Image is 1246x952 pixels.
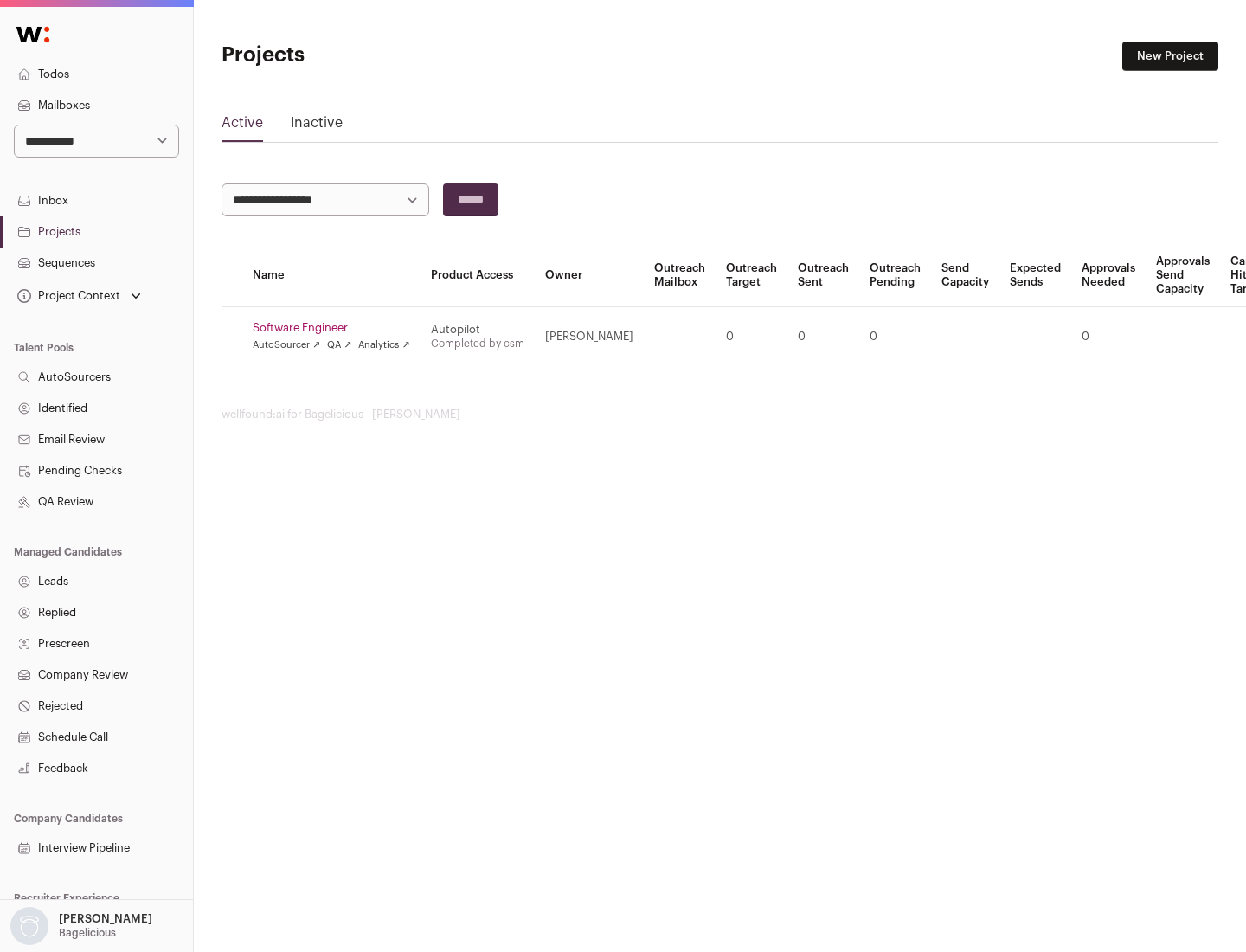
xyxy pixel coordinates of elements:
[222,113,263,140] a: Active
[14,289,120,303] div: Project Context
[431,338,524,349] a: Completed by csm
[535,307,644,367] td: [PERSON_NAME]
[1146,244,1220,307] th: Approvals Send Capacity
[59,912,152,926] p: [PERSON_NAME]
[716,307,787,367] td: 0
[1071,244,1146,307] th: Approvals Needed
[253,338,320,352] a: AutoSourcer ↗
[787,244,859,307] th: Outreach Sent
[10,907,48,945] img: nopic.png
[242,244,421,307] th: Name
[787,307,859,367] td: 0
[716,244,787,307] th: Outreach Target
[431,323,524,337] div: Autopilot
[644,244,716,307] th: Outreach Mailbox
[931,244,999,307] th: Send Capacity
[7,907,156,945] button: Open dropdown
[859,307,931,367] td: 0
[291,113,343,140] a: Inactive
[59,926,116,940] p: Bagelicious
[1071,307,1146,367] td: 0
[1122,42,1218,71] a: New Project
[253,321,410,335] a: Software Engineer
[222,42,554,69] h1: Projects
[327,338,351,352] a: QA ↗
[535,244,644,307] th: Owner
[999,244,1071,307] th: Expected Sends
[14,284,145,308] button: Open dropdown
[859,244,931,307] th: Outreach Pending
[358,338,409,352] a: Analytics ↗
[7,17,59,52] img: Wellfound
[222,408,1218,421] footer: wellfound:ai for Bagelicious - [PERSON_NAME]
[421,244,535,307] th: Product Access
